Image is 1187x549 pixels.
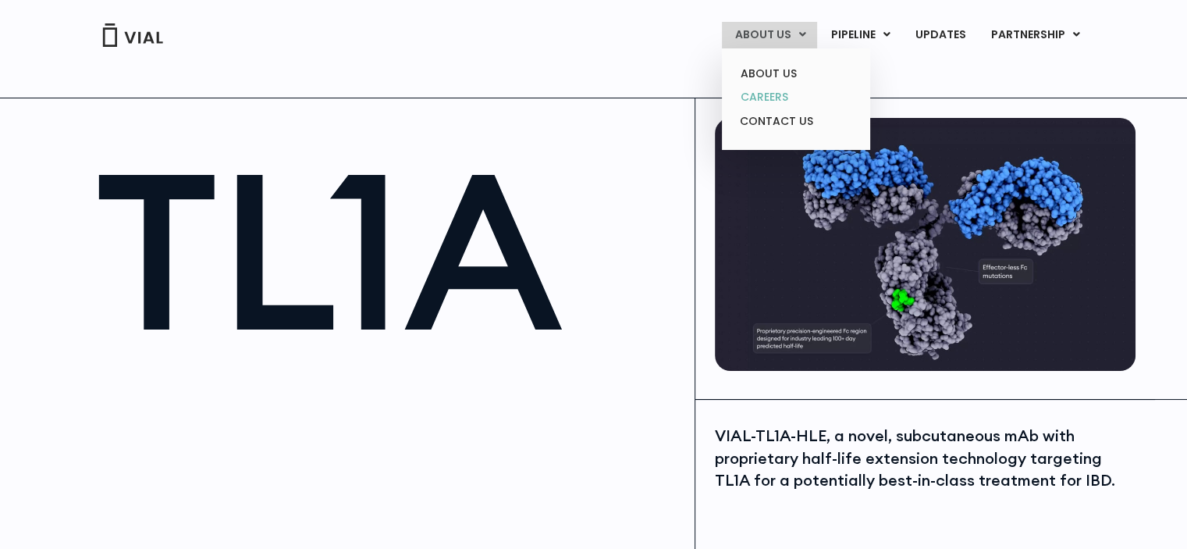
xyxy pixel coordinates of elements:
[722,22,817,48] a: ABOUT USMenu Toggle
[818,22,901,48] a: PIPELINEMenu Toggle
[727,109,864,134] a: CONTACT US
[95,141,680,359] h1: TL1A
[727,62,864,86] a: ABOUT US
[715,118,1135,371] img: TL1A antibody diagram.
[715,425,1132,492] div: VIAL-TL1A-HLE, a novel, subcutaneous mAb with proprietary half-life extension technology targetin...
[101,23,164,47] img: Vial Logo
[727,85,864,109] a: CAREERS
[902,22,977,48] a: UPDATES
[978,22,1092,48] a: PARTNERSHIPMenu Toggle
